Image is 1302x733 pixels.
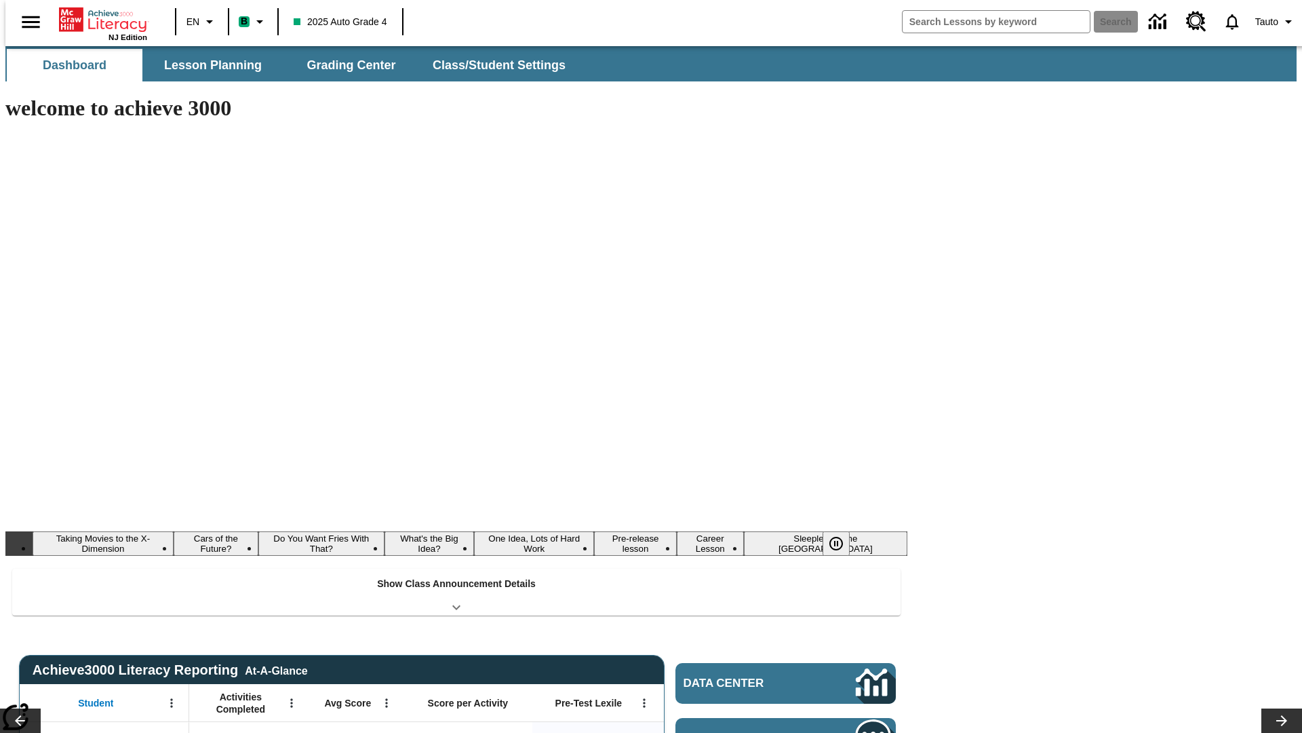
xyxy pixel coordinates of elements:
button: Open side menu [11,2,51,42]
span: NJ Edition [108,33,147,41]
div: Show Class Announcement Details [12,569,901,616]
span: 2025 Auto Grade 4 [294,15,387,29]
button: Grading Center [283,49,419,81]
button: Open Menu [634,693,654,713]
button: Open Menu [161,693,182,713]
span: Data Center [684,677,810,690]
button: Open Menu [281,693,302,713]
a: Data Center [675,663,896,704]
button: Slide 5 One Idea, Lots of Hard Work [474,531,594,556]
a: Data Center [1141,3,1178,41]
button: Slide 3 Do You Want Fries With That? [258,531,384,556]
button: Language: EN, Select a language [180,10,224,34]
a: Home [59,6,147,33]
div: At-A-Glance [245,662,307,677]
button: Slide 2 Cars of the Future? [174,531,258,556]
span: Pre-Test Lexile [555,697,623,709]
input: search field [903,11,1090,33]
div: Pause [823,531,863,556]
button: Slide 1 Taking Movies to the X-Dimension [33,531,174,556]
div: SubNavbar [5,46,1297,81]
span: B [241,13,248,30]
h1: welcome to achieve 3000 [5,96,907,121]
button: Boost Class color is mint green. Change class color [233,10,273,34]
p: Show Class Announcement Details [377,577,536,591]
button: Class/Student Settings [422,49,576,81]
button: Slide 4 What's the Big Idea? [384,531,474,556]
span: Achieve3000 Literacy Reporting [33,662,308,678]
span: EN [186,15,199,29]
span: Tauto [1255,15,1278,29]
button: Lesson Planning [145,49,281,81]
div: Home [59,5,147,41]
span: Student [78,697,113,709]
span: Avg Score [324,697,371,709]
button: Lesson carousel, Next [1261,709,1302,733]
span: Score per Activity [428,697,509,709]
button: Slide 8 Sleepless in the Animal Kingdom [744,531,907,556]
a: Resource Center, Will open in new tab [1178,3,1215,40]
button: Pause [823,531,850,556]
button: Open Menu [376,693,397,713]
a: Notifications [1215,4,1250,39]
button: Slide 7 Career Lesson [677,531,744,556]
button: Profile/Settings [1250,10,1302,34]
span: Activities Completed [196,691,285,715]
button: Slide 6 Pre-release lesson [594,531,676,556]
div: SubNavbar [5,49,578,81]
button: Dashboard [7,49,142,81]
